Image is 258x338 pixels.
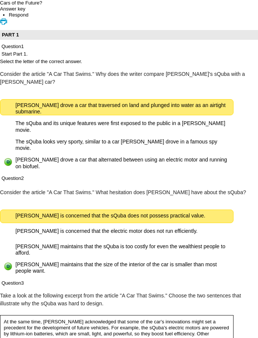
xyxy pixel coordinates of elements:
[2,280,256,286] p: Question
[9,12,258,18] li: This is the Respond Tab
[2,175,256,181] p: Question
[4,325,229,336] span: For example, the sQuba's electric motors are powered by lithium-ion batteries, which are small, l...
[2,44,256,50] p: Question
[21,44,24,49] span: 1
[21,280,24,286] span: 3
[4,319,215,330] span: At the same time, [PERSON_NAME] acknowledged that some of the car's innovations might set a prece...
[2,51,27,57] span: Start Part 1.
[21,175,24,181] span: 2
